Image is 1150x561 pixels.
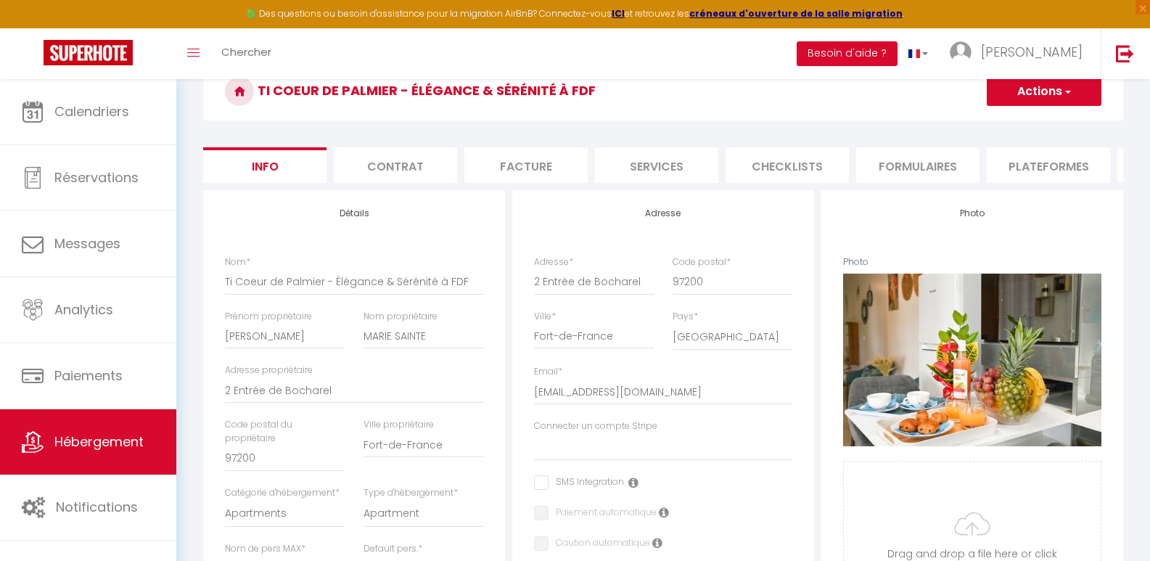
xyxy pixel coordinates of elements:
[210,28,282,79] a: Chercher
[1116,44,1134,62] img: logout
[54,102,129,120] span: Calendriers
[689,7,903,20] a: créneaux d'ouverture de la salle migration
[334,147,457,183] li: Contrat
[673,255,731,269] label: Code postal
[54,168,139,187] span: Réservations
[549,536,650,552] label: Caution automatique
[225,364,313,377] label: Adresse propriétaire
[364,418,434,432] label: Ville propriétaire
[939,28,1101,79] a: ... [PERSON_NAME]
[364,486,458,500] label: Type d'hébergement
[225,208,483,218] h4: Détails
[534,255,573,269] label: Adresse
[225,310,312,324] label: Prénom propriétaire
[225,255,250,269] label: Nom
[534,310,556,324] label: Ville
[364,542,422,556] label: Default pers.
[464,147,588,183] li: Facture
[987,77,1101,106] button: Actions
[364,310,438,324] label: Nom propriétaire
[203,62,1123,120] h3: Ti Coeur de Palmier - Élégance & Sérénité à FDF
[44,40,133,65] img: Super Booking
[225,418,345,446] label: Code postal du propriétaire
[225,486,340,500] label: Catégorie d'hébergement
[950,41,972,63] img: ...
[987,147,1110,183] li: Plateformes
[673,310,698,324] label: Pays
[54,433,144,451] span: Hébergement
[1088,496,1139,550] iframe: Chat
[534,208,792,218] h4: Adresse
[797,41,898,66] button: Besoin d'aide ?
[612,7,625,20] a: ICI
[12,6,55,49] button: Ouvrir le widget de chat LiveChat
[56,498,138,516] span: Notifications
[549,506,657,522] label: Paiement automatique
[595,147,718,183] li: Services
[54,300,113,319] span: Analytics
[534,365,562,379] label: Email
[843,208,1101,218] h4: Photo
[203,147,326,183] li: Info
[54,367,123,385] span: Paiements
[843,255,868,269] label: Photo
[534,419,657,433] label: Connecter un compte Stripe
[225,542,305,556] label: Nom de pers MAX
[856,147,979,183] li: Formulaires
[981,43,1083,61] span: [PERSON_NAME]
[221,44,271,60] span: Chercher
[54,234,120,253] span: Messages
[726,147,849,183] li: Checklists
